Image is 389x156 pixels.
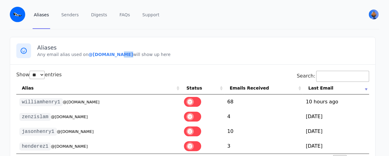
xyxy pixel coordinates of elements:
th: Emails Received: activate to sort column ascending [224,82,303,94]
b: @[DOMAIN_NAME] [88,52,133,57]
label: Show entries [16,72,62,78]
input: Search: [316,71,369,82]
td: [DATE] [303,109,369,124]
small: @[DOMAIN_NAME] [51,144,88,149]
td: 10 [224,124,303,139]
h3: Aliases [37,44,369,51]
td: [DATE] [303,124,369,139]
td: 3 [224,139,303,154]
td: 4 [224,109,303,124]
select: Showentries [30,71,45,79]
code: jasonhenry1 [19,128,57,136]
th: Status: activate to sort column ascending [181,82,224,94]
button: User menu [368,9,379,20]
p: Any email alias used on will show up here [37,51,369,58]
img: William's Avatar [369,10,379,19]
th: Last Email: activate to sort column ascending [303,82,369,94]
small: @[DOMAIN_NAME] [63,100,100,104]
code: henderez1 [19,142,51,150]
td: [DATE] [303,139,369,154]
th: Alias: activate to sort column ascending [16,82,181,94]
td: 68 [224,94,303,109]
img: Email Monster [10,7,25,22]
td: 10 hours ago [303,94,369,109]
label: Search: [297,73,369,79]
small: @[DOMAIN_NAME] [57,129,94,134]
code: zenzislam [19,113,51,121]
small: @[DOMAIN_NAME] [51,114,88,119]
code: williamhenry1 [19,98,63,106]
